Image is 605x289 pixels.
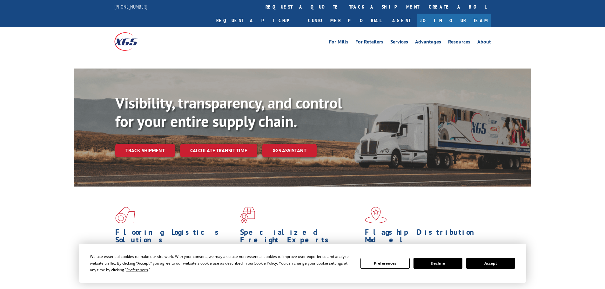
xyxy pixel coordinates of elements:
[365,207,387,223] img: xgs-icon-flagship-distribution-model-red
[114,3,147,10] a: [PHONE_NUMBER]
[303,14,386,27] a: Customer Portal
[413,258,462,269] button: Decline
[240,228,360,247] h1: Specialized Freight Experts
[115,207,135,223] img: xgs-icon-total-supply-chain-intelligence-red
[329,39,348,46] a: For Mills
[448,39,470,46] a: Resources
[262,144,317,157] a: XGS ASSISTANT
[360,258,409,269] button: Preferences
[90,253,353,273] div: We use essential cookies to make our site work. With your consent, we may also use non-essential ...
[365,228,485,247] h1: Flagship Distribution Model
[115,144,175,157] a: Track shipment
[355,39,383,46] a: For Retailers
[240,207,255,223] img: xgs-icon-focused-on-flooring-red
[415,39,441,46] a: Advantages
[477,39,491,46] a: About
[180,144,257,157] a: Calculate transit time
[79,244,526,283] div: Cookie Consent Prompt
[417,14,491,27] a: Join Our Team
[212,14,303,27] a: Request a pickup
[466,258,515,269] button: Accept
[126,267,148,273] span: Preferences
[390,39,408,46] a: Services
[254,260,277,266] span: Cookie Policy
[115,93,342,131] b: Visibility, transparency, and control for your entire supply chain.
[115,228,235,247] h1: Flooring Logistics Solutions
[386,14,417,27] a: Agent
